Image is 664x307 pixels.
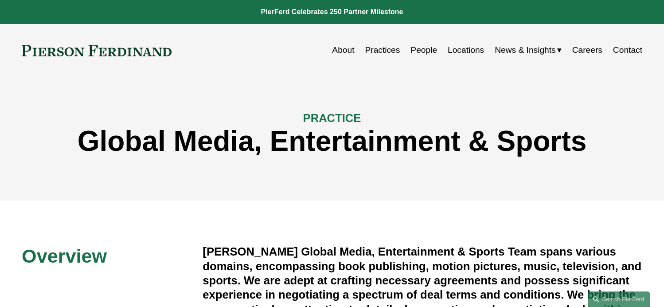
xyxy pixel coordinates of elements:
[410,42,437,59] a: People
[613,42,642,59] a: Contact
[22,125,642,157] h1: Global Media, Entertainment & Sports
[572,42,602,59] a: Careers
[448,42,484,59] a: Locations
[332,42,354,59] a: About
[365,42,400,59] a: Practices
[22,245,107,267] span: Overview
[588,291,650,307] a: Search this site
[495,42,562,59] a: folder dropdown
[303,112,361,124] span: PRACTICE
[495,43,556,58] span: News & Insights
